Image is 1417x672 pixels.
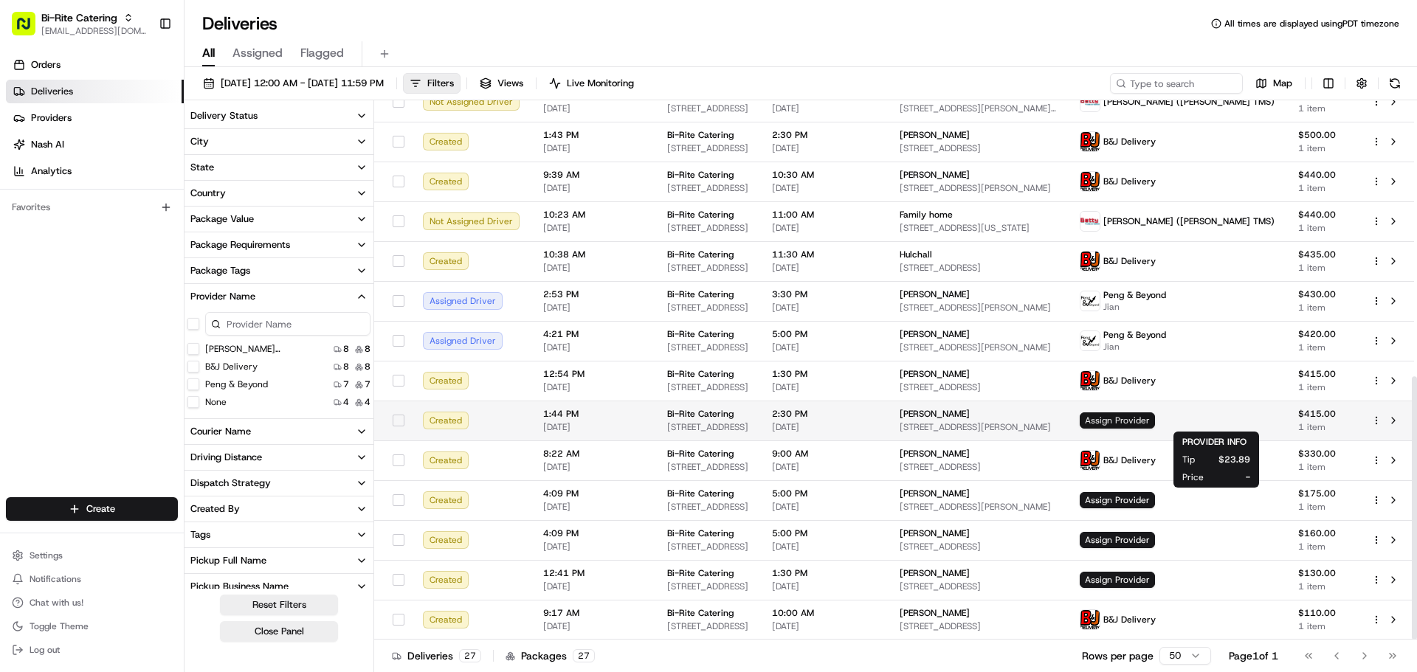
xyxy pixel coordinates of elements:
span: Providers [31,111,72,125]
button: See all [229,189,269,207]
span: Bi-Rite Catering [667,169,734,181]
span: Bi-Rite Catering [667,249,734,260]
span: Log out [30,644,60,656]
button: Live Monitoring [542,73,641,94]
span: Pylon [147,326,179,337]
span: 11:00 AM [772,209,876,221]
span: [DATE] [772,620,876,632]
span: $23.89 [1218,454,1250,465]
span: Chat with us! [30,597,83,609]
span: B&J Delivery [1103,375,1156,387]
button: Refresh [1385,73,1405,94]
span: Bi-Rite Catering [667,488,734,499]
span: [STREET_ADDRESS] [667,182,748,194]
span: [STREET_ADDRESS] [667,501,748,513]
span: 12:41 PM [543,567,644,579]
span: [EMAIL_ADDRESS][DOMAIN_NAME] [41,25,147,37]
span: $440.00 [1298,169,1348,181]
span: Bi-Rite Catering [667,209,734,221]
span: [STREET_ADDRESS] [900,541,1056,553]
span: [STREET_ADDRESS] [667,421,748,433]
button: Views [473,73,530,94]
div: Package Requirements [190,238,290,252]
button: [DATE] 12:00 AM - [DATE] 11:59 PM [196,73,390,94]
span: 7 [365,378,370,390]
label: None [205,396,227,408]
span: $435.00 [1298,249,1348,260]
button: Created By [185,496,373,522]
span: [DATE] [772,302,876,314]
div: Created By [190,502,240,516]
button: Chat with us! [6,592,178,613]
span: [DATE] [772,541,876,553]
span: [DATE] [543,421,644,433]
span: Toggle Theme [30,620,89,632]
span: [PERSON_NAME] [900,169,970,181]
span: Flagged [300,44,344,62]
span: $110.00 [1298,607,1348,619]
span: [STREET_ADDRESS][PERSON_NAME] [900,501,1056,513]
div: Favorites [6,195,178,219]
span: 8:22 AM [543,448,644,460]
span: [DATE] [772,342,876,353]
div: City [190,135,209,148]
span: 1 item [1298,262,1348,274]
span: 3:30 PM [772,288,876,300]
span: Bi-Rite Catering [667,129,734,141]
img: profile_bj_cartwheel_2man.png [1080,451,1100,470]
span: [STREET_ADDRESS] [667,620,748,632]
span: 5:00 PM [772,488,876,499]
span: 1 item [1298,103,1348,114]
div: Tags [190,528,210,541]
span: $500.00 [1298,129,1348,141]
span: [STREET_ADDRESS] [667,142,748,154]
span: $130.00 [1298,567,1348,579]
span: [STREET_ADDRESS] [900,461,1056,473]
span: [DATE] [772,581,876,592]
a: 📗Knowledge Base [9,284,119,311]
div: Country [190,187,226,200]
span: 1 item [1298,342,1348,353]
span: 2:30 PM [772,408,876,420]
span: Settings [30,550,63,561]
span: 2:53 PM [543,288,644,300]
img: 1753817452368-0c19585d-7be3-40d9-9a41-2dc781b3d1eb [31,141,58,167]
button: Close Panel [220,621,338,642]
button: Create [6,497,178,521]
div: Package Tags [190,264,250,277]
span: [DATE] [772,461,876,473]
div: Dispatch Strategy [190,477,271,490]
span: [STREET_ADDRESS][PERSON_NAME][PERSON_NAME] [900,103,1056,114]
span: [DATE] [543,461,644,473]
span: [PERSON_NAME] [900,288,970,300]
span: Bi-Rite Catering [667,408,734,420]
img: profile_peng_cartwheel.jpg [1080,331,1100,350]
span: [DATE] [543,262,644,274]
span: [DATE] [543,501,644,513]
div: Provider Name [190,290,255,303]
span: Deliveries [31,85,73,98]
span: 8 [343,343,349,355]
span: 12:54 PM [543,368,644,380]
span: Views [497,77,523,90]
span: [PERSON_NAME] [900,129,970,141]
button: City [185,129,373,154]
span: 9:00 AM [772,448,876,460]
span: [DATE] [772,222,876,234]
span: 8 [365,343,370,355]
span: Peng & Beyond [1103,289,1166,301]
span: 8 [343,361,349,373]
span: Bi-Rite Catering [41,10,117,25]
span: B&J Delivery [1103,614,1156,626]
span: 1 item [1298,182,1348,194]
span: [DATE] [772,421,876,433]
span: [STREET_ADDRESS] [667,541,748,553]
img: 1736555255976-a54dd68f-1ca7-489b-9aae-adbdc363a1c4 [30,229,41,241]
span: 1 item [1298,461,1348,473]
button: Delivery Status [185,103,373,128]
button: Driving Distance [185,445,373,470]
input: Provider Name [205,312,370,336]
p: Welcome 👋 [15,59,269,83]
span: 4:21 PM [543,328,644,340]
span: [DATE] [543,302,644,314]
